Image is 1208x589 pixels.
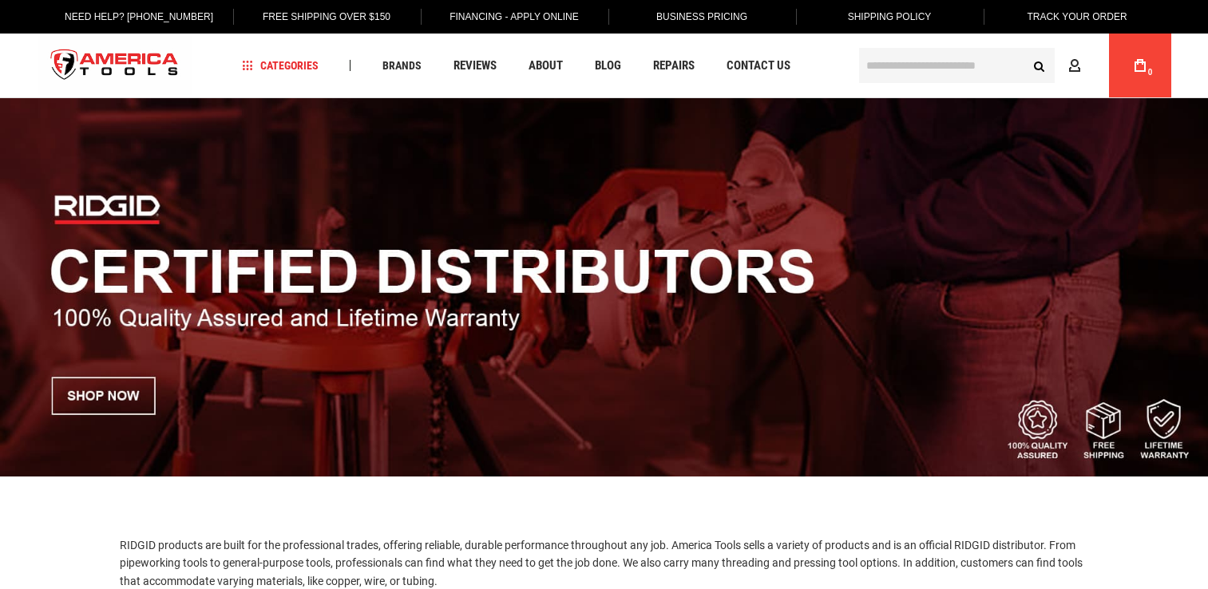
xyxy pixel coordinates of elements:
span: Reviews [453,60,497,72]
span: Brands [382,60,422,71]
a: Blog [588,55,628,77]
span: 0 [1148,68,1153,77]
a: Contact Us [719,55,798,77]
a: 0 [1125,34,1155,97]
span: Blog [595,60,621,72]
span: Categories [242,60,319,71]
a: store logo [38,36,192,96]
a: Brands [375,55,429,77]
span: Contact Us [727,60,790,72]
a: Repairs [646,55,702,77]
a: Reviews [446,55,504,77]
span: Shipping Policy [848,11,932,22]
a: About [521,55,570,77]
button: Search [1024,50,1055,81]
span: Repairs [653,60,695,72]
span: About [529,60,563,72]
img: America Tools [38,36,192,96]
a: Categories [235,55,326,77]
